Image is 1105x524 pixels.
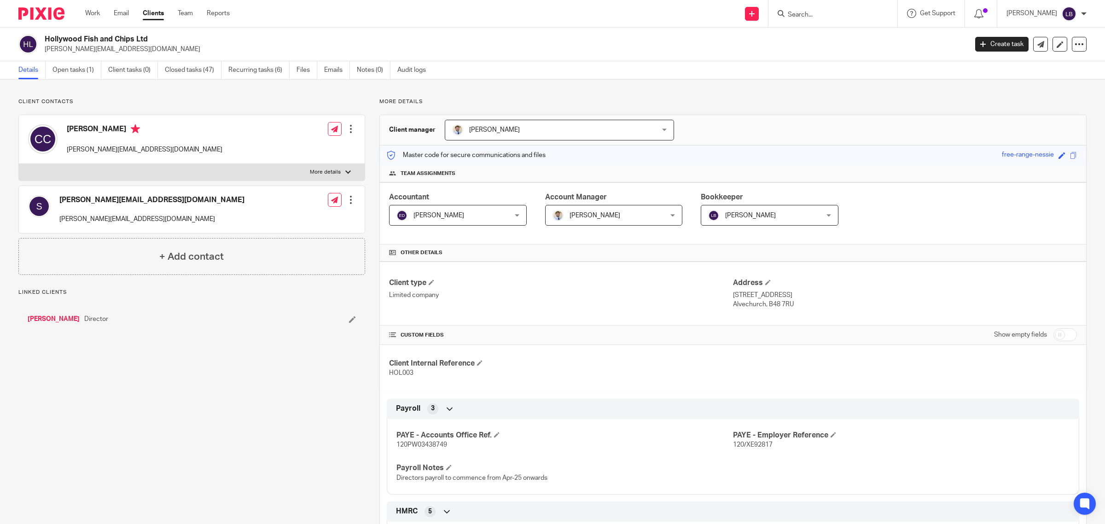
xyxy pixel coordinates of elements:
[18,61,46,79] a: Details
[18,35,38,54] img: svg%3E
[1006,9,1057,18] p: [PERSON_NAME]
[379,98,1087,105] p: More details
[59,215,244,224] p: [PERSON_NAME][EMAIL_ADDRESS][DOMAIN_NAME]
[1062,6,1076,21] img: svg%3E
[159,250,224,264] h4: + Add contact
[708,210,719,221] img: svg%3E
[469,127,520,133] span: [PERSON_NAME]
[733,278,1077,288] h4: Address
[701,193,743,201] span: Bookkeeper
[920,10,955,17] span: Get Support
[131,124,140,134] i: Primary
[396,404,420,413] span: Payroll
[1002,150,1054,161] div: free-range-nessie
[67,145,222,154] p: [PERSON_NAME][EMAIL_ADDRESS][DOMAIN_NAME]
[396,210,407,221] img: svg%3E
[545,193,607,201] span: Account Manager
[397,61,433,79] a: Audit logs
[45,35,778,44] h2: Hollywood Fish and Chips Ltd
[413,212,464,219] span: [PERSON_NAME]
[389,193,429,201] span: Accountant
[228,61,290,79] a: Recurring tasks (6)
[207,9,230,18] a: Reports
[387,151,546,160] p: Master code for secure communications and files
[28,195,50,217] img: svg%3E
[725,212,776,219] span: [PERSON_NAME]
[324,61,350,79] a: Emails
[401,170,455,177] span: Team assignments
[787,11,870,19] input: Search
[389,125,436,134] h3: Client manager
[389,291,733,300] p: Limited company
[733,442,773,448] span: 120/XE92817
[396,463,733,473] h4: Payroll Notes
[396,431,733,440] h4: PAYE - Accounts Office Ref.
[18,7,64,20] img: Pixie
[552,210,564,221] img: 1693835698283.jfif
[28,124,58,154] img: svg%3E
[84,314,108,324] span: Director
[389,359,733,368] h4: Client Internal Reference
[733,431,1070,440] h4: PAYE - Employer Reference
[396,475,547,481] span: Directors payroll to commence from Apr-25 onwards
[389,332,733,339] h4: CUSTOM FIELDS
[733,291,1077,300] p: [STREET_ADDRESS]
[67,124,222,136] h4: [PERSON_NAME]
[297,61,317,79] a: Files
[45,45,961,54] p: [PERSON_NAME][EMAIL_ADDRESS][DOMAIN_NAME]
[396,442,447,448] span: 120PW03438749
[389,370,413,376] span: HOL003
[114,9,129,18] a: Email
[59,195,244,205] h4: [PERSON_NAME][EMAIL_ADDRESS][DOMAIN_NAME]
[431,404,435,413] span: 3
[452,124,463,135] img: 1693835698283.jfif
[108,61,158,79] a: Client tasks (0)
[178,9,193,18] a: Team
[401,249,442,256] span: Other details
[570,212,620,219] span: [PERSON_NAME]
[52,61,101,79] a: Open tasks (1)
[18,289,365,296] p: Linked clients
[85,9,100,18] a: Work
[165,61,221,79] a: Closed tasks (47)
[733,300,1077,309] p: Alvechurch, B48 7RU
[396,507,418,516] span: HMRC
[28,314,80,324] a: [PERSON_NAME]
[994,330,1047,339] label: Show empty fields
[357,61,390,79] a: Notes (0)
[143,9,164,18] a: Clients
[18,98,365,105] p: Client contacts
[310,169,341,176] p: More details
[975,37,1029,52] a: Create task
[428,507,432,516] span: 5
[389,278,733,288] h4: Client type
